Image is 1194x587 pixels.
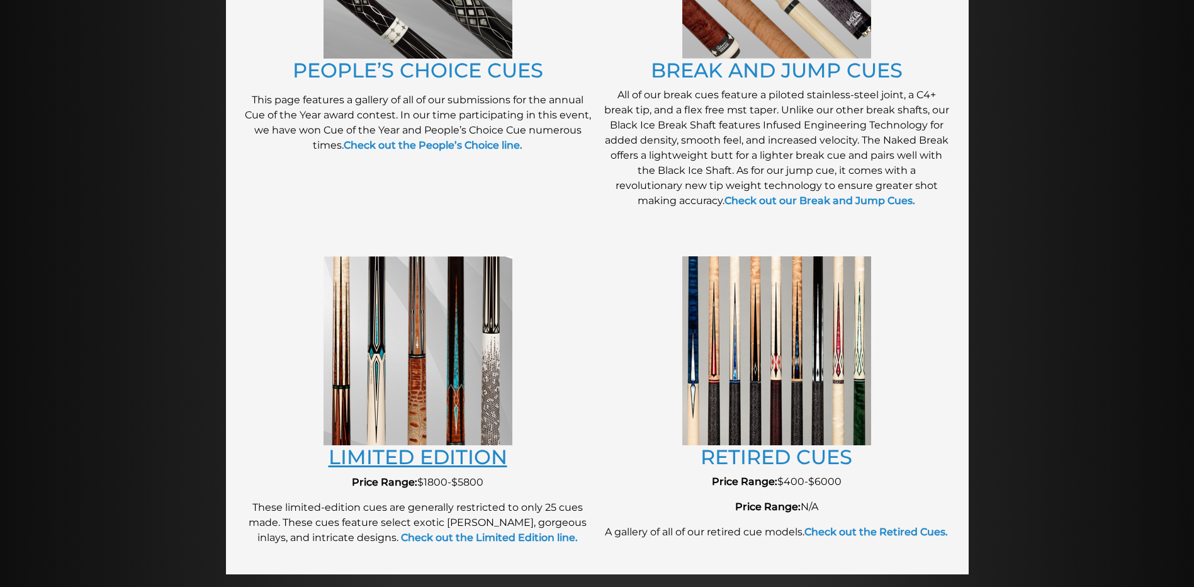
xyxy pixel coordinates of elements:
[735,501,801,513] strong: Price Range:
[604,525,950,540] p: A gallery of all of our retired cue models.
[604,474,950,489] p: $400-$6000
[712,476,777,487] strong: Price Range:
[352,476,417,488] strong: Price Range:
[245,93,591,153] p: This page features a gallery of all of our submissions for the annual Cue of the Year award conte...
[701,445,852,469] a: RETIRED CUES
[604,88,950,208] p: All of our break cues feature a piloted stainless-steel joint, a C4+ break tip, and a flex free m...
[344,139,522,151] a: Check out the People’s Choice line.
[245,475,591,490] p: $1800-$5800
[329,445,507,469] a: LIMITED EDITION
[651,58,903,83] a: BREAK AND JUMP CUES
[398,532,578,544] a: Check out the Limited Edition line.
[724,195,915,207] a: Check out our Break and Jump Cues.
[401,532,578,544] strong: Check out the Limited Edition line.
[245,500,591,545] p: These limited-edition cues are generally restricted to only 25 cues made. These cues feature sele...
[804,526,948,538] a: Check out the Retired Cues.
[604,499,950,515] p: N/A
[293,58,543,83] a: PEOPLE’S CHOICE CUES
